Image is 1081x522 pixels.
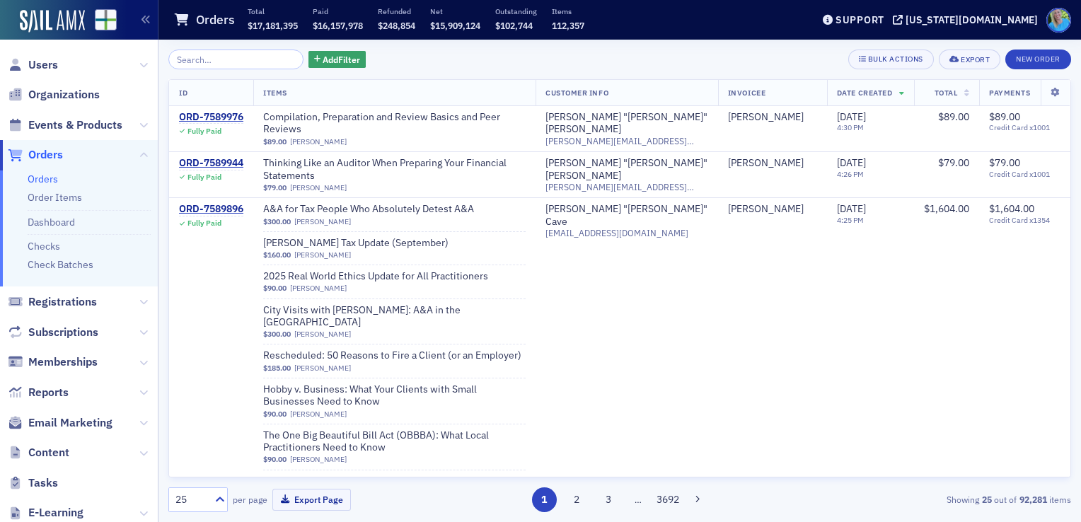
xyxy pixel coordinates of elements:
div: Bulk Actions [868,55,923,63]
a: [PERSON_NAME] [728,157,804,170]
input: Search… [168,50,304,69]
span: $79.00 [938,156,969,169]
p: Total [248,6,298,16]
span: Total [935,88,958,98]
a: Subscriptions [8,325,98,340]
div: Fully Paid [187,219,221,228]
button: 1 [532,487,557,512]
time: 4:30 PM [837,122,864,132]
img: SailAMX [95,9,117,31]
a: [PERSON_NAME] [294,364,351,373]
span: $17,181,395 [248,20,298,31]
span: $90.00 [263,410,287,419]
span: Add Filter [323,53,360,66]
a: Compilation, Preparation and Review Basics and Peer Reviews [263,111,526,136]
span: Tasks [28,475,58,491]
span: Date Created [837,88,892,98]
div: [US_STATE][DOMAIN_NAME] [906,13,1038,26]
span: Payments [989,88,1030,98]
a: Checks [28,240,60,253]
span: A&A for Tax People Who Absolutely Detest A&A [263,203,474,216]
span: … [628,493,648,506]
span: Credit Card x1001 [989,123,1060,132]
span: Customer Info [545,88,608,98]
div: 25 [175,492,207,507]
div: Export [961,56,990,64]
span: $185.00 [263,364,291,373]
a: Email Marketing [8,415,112,431]
span: City Visits with Josh McGowan: A&A in the Capital City [263,304,526,329]
a: Memberships [8,354,98,370]
span: Frank Tobin [728,111,817,124]
a: [PERSON_NAME] "[PERSON_NAME]" Cave [545,203,708,228]
a: ORD-7589896 [179,203,243,216]
span: Invoicee [728,88,765,98]
a: [PERSON_NAME] [290,455,347,464]
div: [PERSON_NAME] "[PERSON_NAME]" [PERSON_NAME] [545,157,708,182]
a: 2025 Real World Ethics Update for All Practitioners [263,270,488,283]
span: $79.00 [989,156,1020,169]
span: $300.00 [263,217,291,226]
a: [PERSON_NAME] "[PERSON_NAME]" [PERSON_NAME] [545,111,708,136]
div: Showing out of items [780,493,1071,506]
span: 112,357 [552,20,584,31]
a: [PERSON_NAME] [728,203,804,216]
button: 2 [564,487,589,512]
a: [PERSON_NAME] [294,330,351,339]
a: The One Big Beautiful Bill Act (OBBBA): What Local Practitioners Need to Know [263,429,526,454]
button: AddFilter [308,51,366,69]
button: Export Page [272,489,351,511]
a: Check Batches [28,258,93,271]
a: Orders [8,147,63,163]
span: ID [179,88,187,98]
span: Allen Cave [728,203,817,216]
strong: 92,281 [1017,493,1049,506]
span: $79.00 [263,183,287,192]
span: $1,604.00 [924,202,969,215]
div: ORD-7589976 [179,111,243,124]
a: Content [8,445,69,460]
span: $89.00 [989,110,1020,123]
img: SailAMX [20,10,85,33]
a: [PERSON_NAME] [290,410,347,419]
a: [PERSON_NAME] Tax Update (September) [263,237,449,250]
a: View Homepage [85,9,117,33]
span: Reports [28,385,69,400]
a: Order Items [28,191,82,204]
strong: 25 [979,493,994,506]
a: Thinking Like an Auditor When Preparing Your Financial Statements [263,157,526,182]
div: Fully Paid [187,127,221,136]
p: Net [430,6,480,16]
a: Success and Leadership Skills Series: Resilience and Stress [263,475,526,500]
a: City Visits with [PERSON_NAME]: A&A in the [GEOGRAPHIC_DATA] [263,304,526,329]
span: $90.00 [263,284,287,293]
a: Rescheduled: 50 Reasons to Fire a Client (or an Employer) [263,349,521,362]
a: Hobby v. Business: What Your Clients with Small Businesses Need to Know [263,383,526,408]
span: $248,854 [378,20,415,31]
a: Tasks [8,475,58,491]
button: New Order [1005,50,1071,69]
button: [US_STATE][DOMAIN_NAME] [893,15,1043,25]
a: E-Learning [8,505,83,521]
a: Reports [8,385,69,400]
a: [PERSON_NAME] [290,137,347,146]
span: $89.00 [938,110,969,123]
span: $300.00 [263,330,291,339]
span: Orders [28,147,63,163]
a: [PERSON_NAME] [294,217,351,226]
a: [PERSON_NAME] [728,111,804,124]
button: 3 [596,487,621,512]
